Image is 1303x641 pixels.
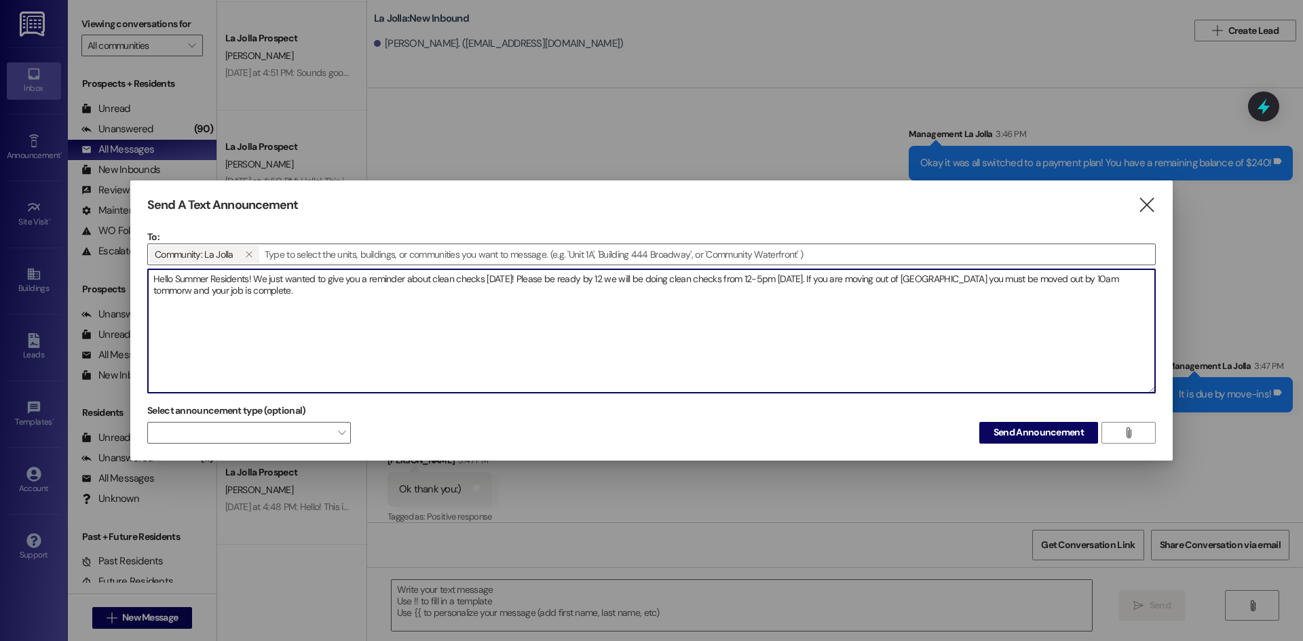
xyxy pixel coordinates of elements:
[1137,198,1156,212] i: 
[994,425,1084,440] span: Send Announcement
[979,422,1098,444] button: Send Announcement
[245,249,252,260] i: 
[239,246,259,263] button: Community: La Jolla
[155,246,233,263] span: Community: La Jolla
[261,244,1155,265] input: Type to select the units, buildings, or communities you want to message. (e.g. 'Unit 1A', 'Buildi...
[147,400,306,421] label: Select announcement type (optional)
[148,269,1155,393] textarea: Hello Summer Residents! We just wanted to give you a reminder about clean checks [DATE]! Please b...
[1123,427,1133,438] i: 
[147,269,1156,393] div: Hello Summer Residents! We just wanted to give you a reminder about clean checks [DATE]! Please b...
[147,230,1156,244] p: To:
[147,197,298,213] h3: Send A Text Announcement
